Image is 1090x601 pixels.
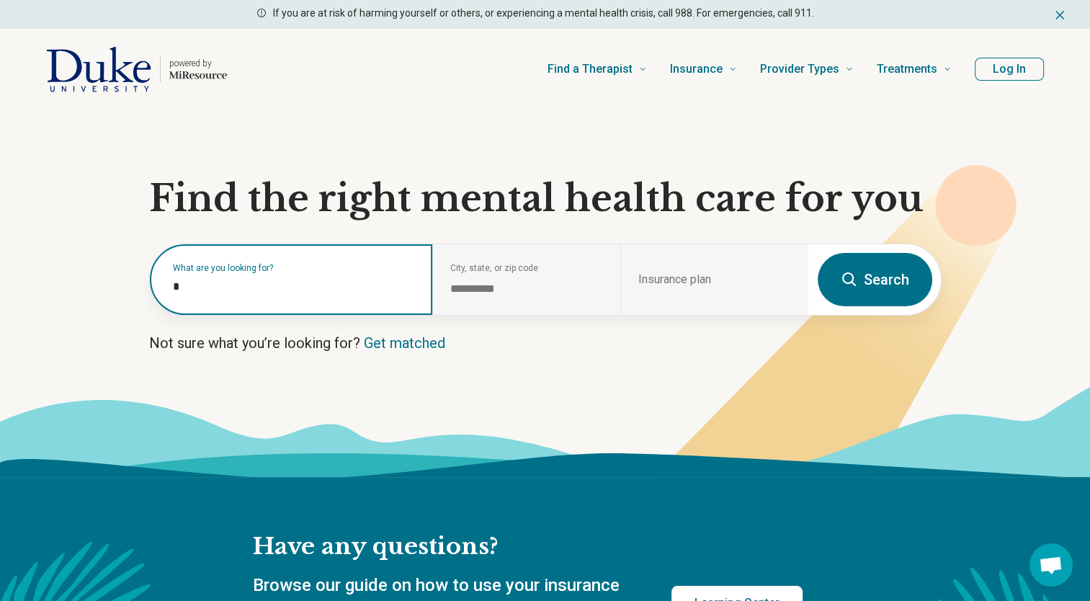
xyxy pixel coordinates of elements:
a: Get matched [364,334,445,352]
button: Log In [975,58,1044,81]
span: Provider Types [760,59,839,79]
label: What are you looking for? [173,264,415,272]
h2: Have any questions? [253,532,803,562]
h1: Find the right mental health care for you [149,177,942,221]
span: Find a Therapist [548,59,633,79]
a: Provider Types [760,40,854,98]
button: Search [818,253,932,306]
a: Find a Therapist [548,40,647,98]
a: Home page [46,46,227,92]
a: Treatments [877,40,952,98]
a: Insurance [670,40,737,98]
button: Dismiss [1053,6,1067,23]
span: Insurance [670,59,723,79]
p: If you are at risk of harming yourself or others, or experiencing a mental health crisis, call 98... [273,6,814,21]
div: Open chat [1029,543,1073,587]
p: powered by [169,58,227,69]
span: Treatments [877,59,937,79]
p: Not sure what you’re looking for? [149,333,942,353]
